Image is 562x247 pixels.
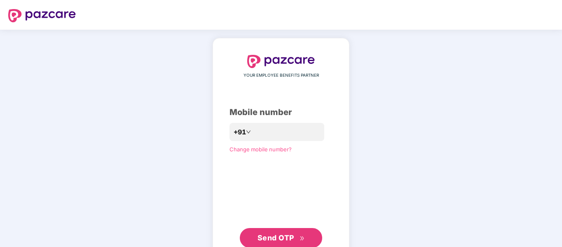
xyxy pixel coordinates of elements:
a: Change mobile number? [229,146,292,153]
span: double-right [300,236,305,241]
span: Send OTP [258,233,294,242]
span: YOUR EMPLOYEE BENEFITS PARTNER [244,72,319,79]
div: Mobile number [229,106,333,119]
img: logo [247,55,315,68]
span: +91 [234,127,246,137]
span: down [246,129,251,134]
img: logo [8,9,76,22]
